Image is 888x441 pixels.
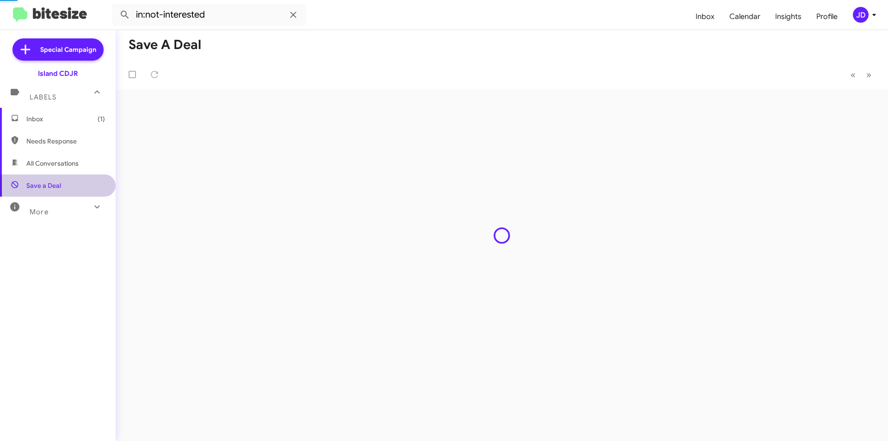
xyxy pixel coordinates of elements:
[866,69,871,81] span: »
[809,3,845,30] a: Profile
[12,38,104,61] a: Special Campaign
[112,4,306,26] input: Search
[853,7,869,23] div: JD
[26,159,79,168] span: All Conversations
[722,3,768,30] a: Calendar
[26,137,105,146] span: Needs Response
[30,208,49,216] span: More
[26,114,105,124] span: Inbox
[38,69,78,78] div: Island CDJR
[688,3,722,30] a: Inbox
[98,114,105,124] span: (1)
[40,45,96,54] span: Special Campaign
[861,65,877,84] button: Next
[845,7,878,23] button: JD
[129,37,201,52] h1: Save a Deal
[26,181,61,190] span: Save a Deal
[30,93,56,101] span: Labels
[845,65,861,84] button: Previous
[768,3,809,30] a: Insights
[851,69,856,81] span: «
[845,65,877,84] nav: Page navigation example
